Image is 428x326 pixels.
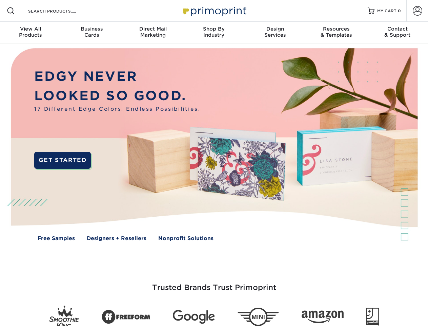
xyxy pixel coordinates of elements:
span: 0 [398,8,401,13]
a: GET STARTED [34,152,91,169]
span: Contact [367,26,428,32]
div: Cards [61,26,122,38]
a: Nonprofit Solutions [158,235,213,242]
a: Resources& Templates [306,22,367,43]
a: Contact& Support [367,22,428,43]
span: Shop By [183,26,244,32]
span: Design [245,26,306,32]
a: BusinessCards [61,22,122,43]
a: Direct MailMarketing [122,22,183,43]
input: SEARCH PRODUCTS..... [27,7,94,15]
img: Amazon [302,311,344,324]
a: Designers + Resellers [87,235,146,242]
div: & Templates [306,26,367,38]
div: Services [245,26,306,38]
div: & Support [367,26,428,38]
a: DesignServices [245,22,306,43]
p: EDGY NEVER [34,67,200,86]
img: Goodwill [366,308,379,326]
span: MY CART [377,8,396,14]
h3: Trusted Brands Trust Primoprint [16,267,412,300]
a: Shop ByIndustry [183,22,244,43]
p: LOOKED SO GOOD. [34,86,200,106]
img: Primoprint [180,3,248,18]
div: Industry [183,26,244,38]
span: Direct Mail [122,26,183,32]
span: Resources [306,26,367,32]
img: Google [173,310,215,324]
span: 17 Different Edge Colors. Endless Possibilities. [34,105,200,113]
span: Business [61,26,122,32]
a: Free Samples [38,235,75,242]
div: Marketing [122,26,183,38]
